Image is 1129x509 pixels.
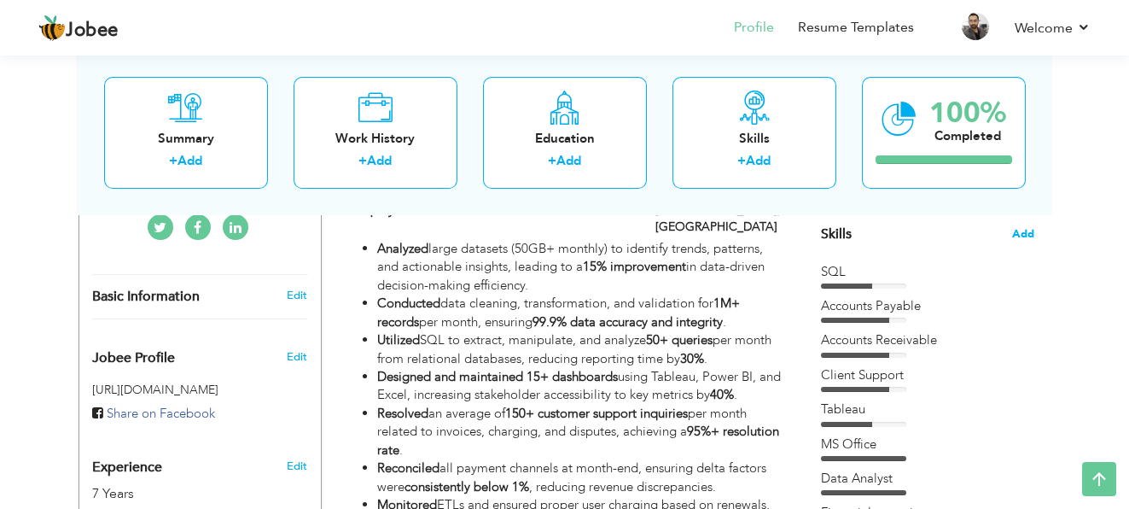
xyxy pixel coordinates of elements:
[556,153,581,170] a: Add
[377,295,740,330] strong: 1M+ records
[38,15,66,42] img: jobee.io
[38,15,119,42] a: Jobee
[821,401,1034,418] div: Tableau
[1015,18,1091,38] a: Welcome
[929,127,1006,145] div: Completed
[377,405,785,459] li: an average of per month related to invoices, charging, and disputes, achieving a .
[798,18,914,38] a: Resume Templates
[1012,226,1034,243] span: Add
[377,295,785,331] li: data cleaning, transformation, and validation for per month, ensuring .
[377,331,420,348] strong: Utilized
[92,351,175,366] span: Jobee Profile
[497,130,633,148] div: Education
[92,383,308,396] h5: [URL][DOMAIN_NAME]
[377,331,785,368] li: SQL to extract, manipulate, and analyze per month from relational databases, reducing reporting t...
[92,460,162,476] span: Experience
[107,405,215,422] span: Share on Facebook
[307,130,444,148] div: Work History
[929,99,1006,127] div: 100%
[377,240,428,257] strong: Analyzed
[527,368,618,385] strong: 15+ dashboards
[746,153,771,170] a: Add
[821,263,1034,281] div: SQL
[583,258,686,275] strong: 15% improvement
[680,350,704,367] strong: 30%
[686,130,823,148] div: Skills
[737,153,746,171] label: +
[377,368,785,405] li: using Tableau, Power BI, and Excel, increasing stakeholder accessibility to key metrics by .
[92,290,200,305] span: Basic Information
[79,332,321,375] div: Enhance your career by creating a custom URL for your Jobee public profile.
[367,153,392,170] a: Add
[118,130,254,148] div: Summary
[734,18,774,38] a: Profile
[710,386,734,403] strong: 40%
[821,436,1034,453] div: MS Office
[377,459,785,496] li: all payment channels at month-end, ensuring delta factors were , reducing revenue discrepancies.
[821,297,1034,315] div: Accounts Payable
[821,470,1034,488] div: Data Analyst
[646,331,713,348] strong: 50+ queries
[358,153,367,171] label: +
[169,153,177,171] label: +
[821,331,1034,349] div: Accounts Receivable
[66,21,119,40] span: Jobee
[377,423,779,458] strong: 95%+ resolution rate
[377,295,440,312] strong: Conducted
[377,405,428,422] strong: Resolved
[377,368,523,385] strong: Designed and maintained
[287,288,307,303] a: Edit
[532,313,723,331] strong: 99.9% data accuracy and integrity
[962,13,989,40] img: Profile Img
[655,202,786,236] label: [GEOGRAPHIC_DATA], [GEOGRAPHIC_DATA]
[287,459,307,474] a: Edit
[377,240,785,295] li: large datasets (50GB+ monthly) to identify trends, patterns, and actionable insights, leading to ...
[821,366,1034,384] div: Client Support
[177,153,202,170] a: Add
[821,225,852,243] span: Skills
[287,349,307,365] span: Edit
[404,478,529,495] strong: consistently below 1%
[548,153,556,171] label: +
[377,459,439,477] strong: Reconciled
[92,484,268,504] div: 7 Years
[505,405,688,422] strong: 150+ customer support inquiries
